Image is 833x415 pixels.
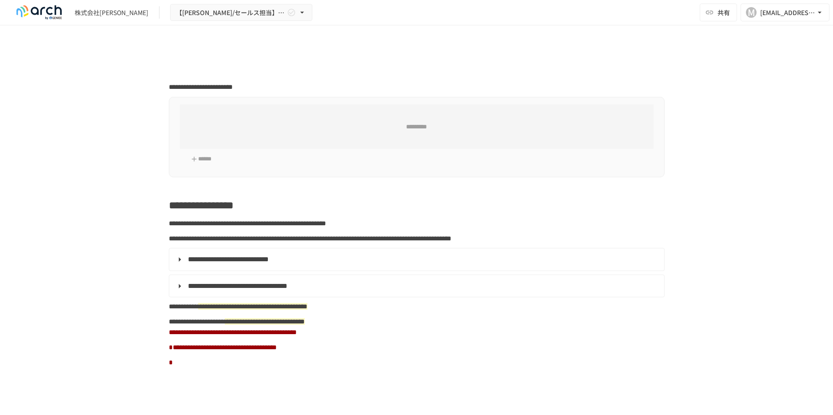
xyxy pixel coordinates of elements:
div: 株式会社[PERSON_NAME] [75,8,148,17]
div: M [746,7,757,18]
span: 共有 [717,8,730,17]
span: 【[PERSON_NAME]/セールス担当】株式会社[PERSON_NAME]_初期設定サポート [176,7,285,18]
img: logo-default@2x-9cf2c760.svg [11,5,68,20]
button: 共有 [700,4,737,21]
button: M[EMAIL_ADDRESS][DOMAIN_NAME] [741,4,829,21]
button: 【[PERSON_NAME]/セールス担当】株式会社[PERSON_NAME]_初期設定サポート [170,4,312,21]
div: [EMAIL_ADDRESS][DOMAIN_NAME] [760,7,815,18]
